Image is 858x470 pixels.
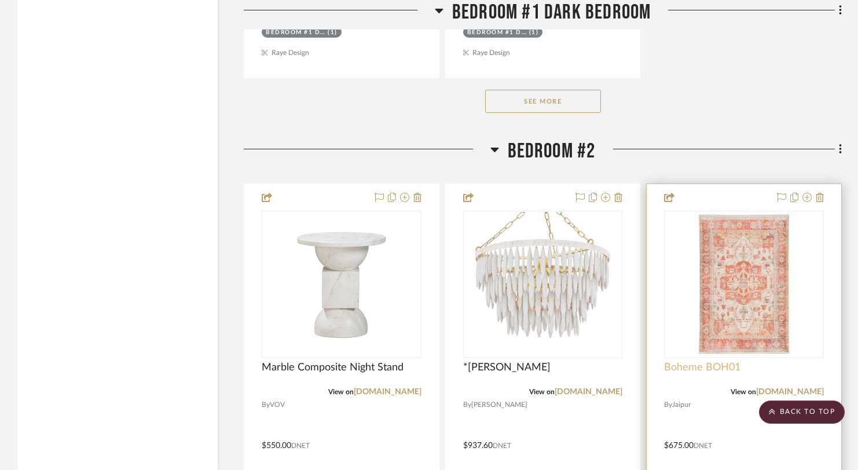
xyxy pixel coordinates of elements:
[270,399,285,410] span: VOV
[354,388,421,396] a: [DOMAIN_NAME]
[756,388,824,396] a: [DOMAIN_NAME]
[555,388,622,396] a: [DOMAIN_NAME]
[467,28,526,37] div: Bedroom #1 Dark Bedroom
[463,399,471,410] span: By
[529,388,555,395] span: View on
[664,399,672,410] span: By
[529,28,539,37] div: (1)
[508,139,596,164] span: Bedroom #2
[464,211,622,357] div: 0
[731,388,756,395] span: View on
[471,399,527,410] span: [PERSON_NAME]
[262,399,270,410] span: By
[328,388,354,395] span: View on
[262,361,404,374] span: Marble Composite Night Stand
[470,212,615,357] img: *Tiffany Chandelier
[672,399,691,410] span: Jaipur
[463,361,551,374] span: *[PERSON_NAME]
[266,28,325,37] div: Bedroom #1 Dark Bedroom
[696,212,793,357] img: Boheme BOH01
[328,28,338,37] div: (1)
[665,211,823,357] div: 0
[759,401,845,424] scroll-to-top-button: BACK TO TOP
[269,212,414,357] img: Marble Composite Night Stand
[485,90,601,113] button: See More
[664,361,740,374] span: Boheme BOH01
